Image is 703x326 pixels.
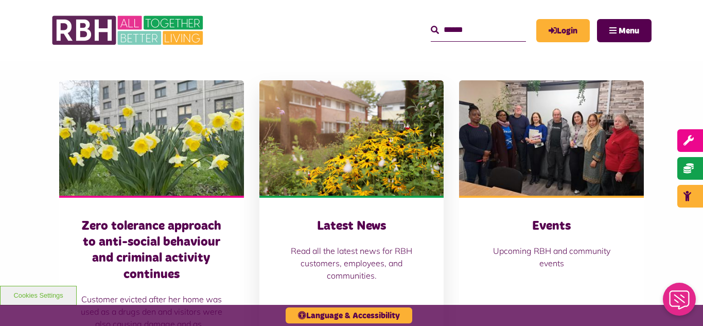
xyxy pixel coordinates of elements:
h3: Zero tolerance approach to anti-social behaviour and criminal activity continues [80,218,223,283]
p: Read all the latest news for RBH customers, employees, and communities. [280,245,424,282]
img: Group photo of customers and colleagues at Spotland Community Centre [459,80,644,196]
img: RBH [51,10,206,50]
iframe: Netcall Web Assistant for live chat [657,280,703,326]
input: Search [431,19,526,41]
img: Freehold [59,80,244,196]
img: SAZ MEDIA RBH HOUSING4 [259,80,444,196]
a: MyRBH [536,19,590,42]
h3: Latest News [280,218,424,234]
button: Language & Accessibility [286,307,412,323]
p: Upcoming RBH and community events [480,245,623,269]
span: Menu [619,27,639,35]
button: Navigation [597,19,652,42]
h3: Events [480,218,623,234]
